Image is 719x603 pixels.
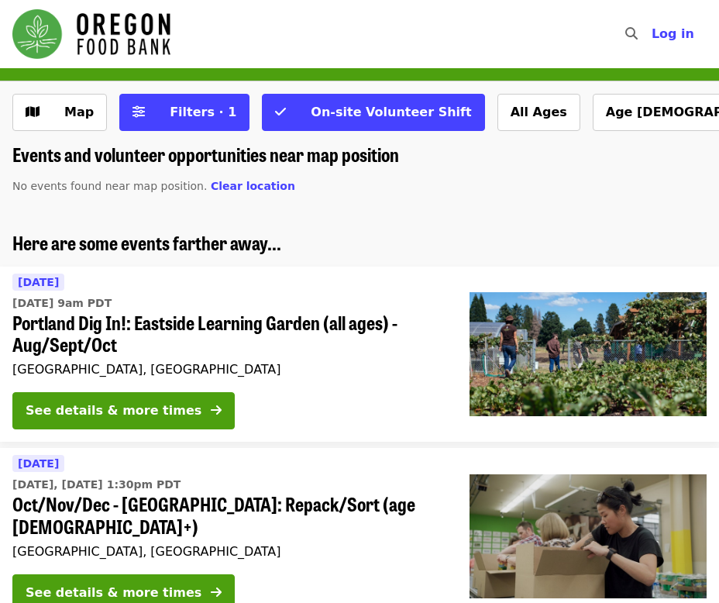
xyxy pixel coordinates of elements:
span: Here are some events farther away... [12,229,281,256]
img: Portland Dig In!: Eastside Learning Garden (all ages) - Aug/Sept/Oct organized by Oregon Food Bank [470,292,707,416]
span: Log in [652,26,694,41]
button: See details & more times [12,392,235,429]
i: check icon [275,105,286,119]
button: All Ages [497,94,580,131]
button: Show map view [12,94,107,131]
span: Filters · 1 [170,105,236,119]
span: Oct/Nov/Dec - [GEOGRAPHIC_DATA]: Repack/Sort (age [DEMOGRAPHIC_DATA]+) [12,493,445,538]
img: Oct/Nov/Dec - Portland: Repack/Sort (age 8+) organized by Oregon Food Bank [470,474,707,598]
span: Portland Dig In!: Eastside Learning Garden (all ages) - Aug/Sept/Oct [12,312,445,357]
span: Events and volunteer opportunities near map position [12,140,399,167]
span: No events found near map position. [12,180,207,192]
span: On-site Volunteer Shift [311,105,471,119]
img: Oregon Food Bank - Home [12,9,170,59]
span: [DATE] [18,276,59,288]
i: sliders-h icon [132,105,145,119]
time: [DATE] 9am PDT [12,295,112,312]
div: [GEOGRAPHIC_DATA], [GEOGRAPHIC_DATA] [12,544,445,559]
i: arrow-right icon [211,585,222,600]
button: Filters (1 selected) [119,94,249,131]
i: arrow-right icon [211,403,222,418]
div: [GEOGRAPHIC_DATA], [GEOGRAPHIC_DATA] [12,362,445,377]
div: See details & more times [26,401,201,420]
input: Search [647,16,659,53]
span: Map [64,105,94,119]
i: map icon [26,105,40,119]
button: On-site Volunteer Shift [262,94,484,131]
span: Clear location [211,180,295,192]
time: [DATE], [DATE] 1:30pm PDT [12,477,181,493]
span: [DATE] [18,457,59,470]
div: See details & more times [26,584,201,602]
button: Clear location [211,178,295,195]
button: Log in [639,19,707,50]
i: search icon [625,26,638,41]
